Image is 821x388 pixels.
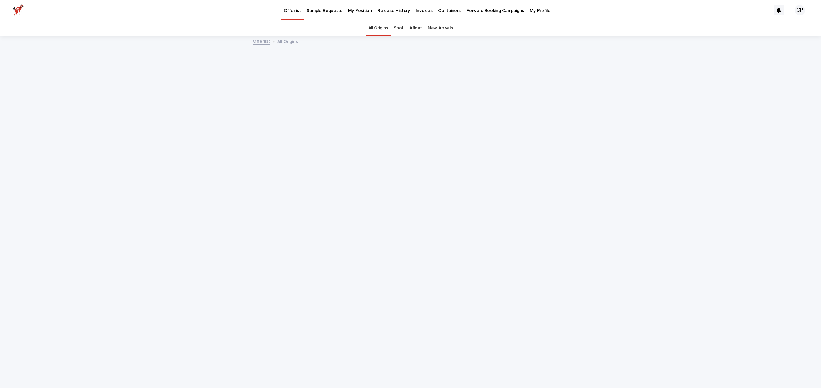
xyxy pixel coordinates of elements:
div: CP [795,5,805,15]
img: zttTXibQQrCfv9chImQE [13,4,24,17]
a: Afloat [409,21,422,36]
a: Spot [394,21,404,36]
a: New Arrivals [428,21,453,36]
a: Offerlist [253,37,270,45]
a: All Origins [368,21,388,36]
p: All Origins [277,37,298,45]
